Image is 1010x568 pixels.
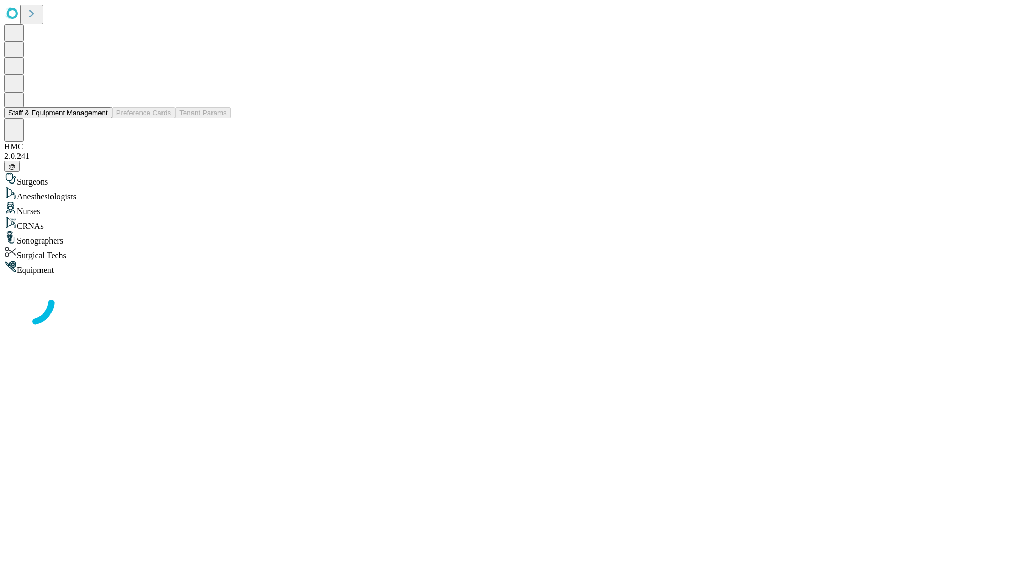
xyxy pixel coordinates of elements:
[4,161,20,172] button: @
[4,107,112,118] button: Staff & Equipment Management
[8,163,16,170] span: @
[4,187,1006,201] div: Anesthesiologists
[4,231,1006,246] div: Sonographers
[4,201,1006,216] div: Nurses
[4,172,1006,187] div: Surgeons
[4,260,1006,275] div: Equipment
[4,151,1006,161] div: 2.0.241
[175,107,231,118] button: Tenant Params
[4,216,1006,231] div: CRNAs
[4,142,1006,151] div: HMC
[112,107,175,118] button: Preference Cards
[4,246,1006,260] div: Surgical Techs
